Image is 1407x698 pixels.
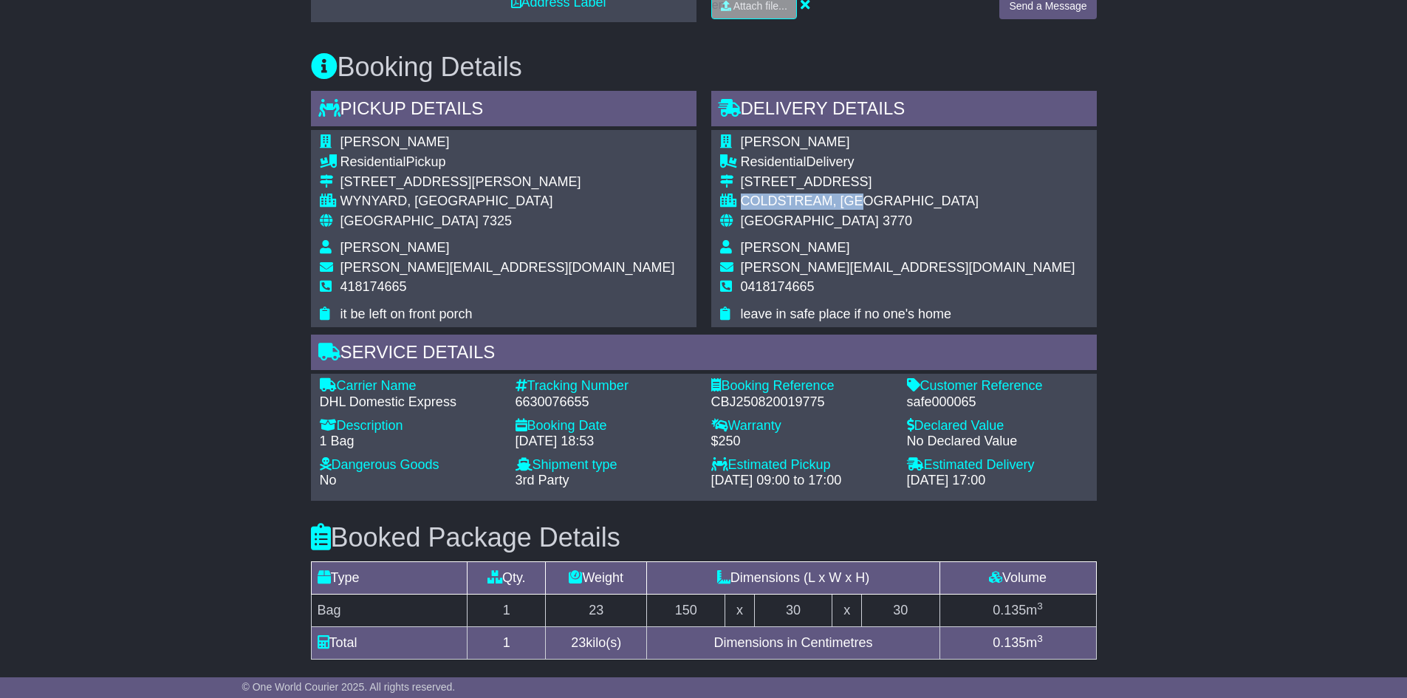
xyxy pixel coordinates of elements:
[647,594,725,626] td: 150
[311,91,696,131] div: Pickup Details
[242,681,456,693] span: © One World Courier 2025. All rights reserved.
[1037,633,1043,644] sup: 3
[311,626,468,659] td: Total
[311,335,1097,374] div: Service Details
[571,635,586,650] span: 23
[516,434,696,450] div: [DATE] 18:53
[340,279,407,294] span: 418174665
[741,213,879,228] span: [GEOGRAPHIC_DATA]
[340,134,450,149] span: [PERSON_NAME]
[647,626,939,659] td: Dimensions in Centimetres
[320,418,501,434] div: Description
[340,174,675,191] div: [STREET_ADDRESS][PERSON_NAME]
[340,213,479,228] span: [GEOGRAPHIC_DATA]
[741,194,1075,210] div: COLDSTREAM, [GEOGRAPHIC_DATA]
[482,213,512,228] span: 7325
[516,473,569,487] span: 3rd Party
[907,378,1088,394] div: Customer Reference
[993,635,1026,650] span: 0.135
[320,394,501,411] div: DHL Domestic Express
[546,561,647,594] td: Weight
[832,594,861,626] td: x
[907,457,1088,473] div: Estimated Delivery
[546,594,647,626] td: 23
[725,594,754,626] td: x
[516,418,696,434] div: Booking Date
[711,378,892,394] div: Booking Reference
[711,434,892,450] div: $250
[340,240,450,255] span: [PERSON_NAME]
[741,240,850,255] span: [PERSON_NAME]
[711,394,892,411] div: CBJ250820019775
[311,52,1097,82] h3: Booking Details
[741,174,1075,191] div: [STREET_ADDRESS]
[340,194,675,210] div: WYNYARD, [GEOGRAPHIC_DATA]
[468,626,546,659] td: 1
[320,457,501,473] div: Dangerous Goods
[340,307,473,321] span: it be left on front porch
[741,307,952,321] span: leave in safe place if no one's home
[939,626,1096,659] td: m
[468,561,546,594] td: Qty.
[647,561,939,594] td: Dimensions (L x W x H)
[883,213,912,228] span: 3770
[907,418,1088,434] div: Declared Value
[741,154,807,169] span: Residential
[907,394,1088,411] div: safe000065
[340,154,406,169] span: Residential
[754,594,832,626] td: 30
[340,154,675,171] div: Pickup
[711,91,1097,131] div: Delivery Details
[741,134,850,149] span: [PERSON_NAME]
[546,626,647,659] td: kilo(s)
[939,594,1096,626] td: m
[939,561,1096,594] td: Volume
[468,594,546,626] td: 1
[711,457,892,473] div: Estimated Pickup
[320,378,501,394] div: Carrier Name
[340,260,675,275] span: [PERSON_NAME][EMAIL_ADDRESS][DOMAIN_NAME]
[711,418,892,434] div: Warranty
[741,260,1075,275] span: [PERSON_NAME][EMAIL_ADDRESS][DOMAIN_NAME]
[311,594,468,626] td: Bag
[320,473,337,487] span: No
[1037,601,1043,612] sup: 3
[741,154,1075,171] div: Delivery
[907,473,1088,489] div: [DATE] 17:00
[741,279,815,294] span: 0418174665
[907,434,1088,450] div: No Declared Value
[516,457,696,473] div: Shipment type
[993,603,1026,617] span: 0.135
[516,394,696,411] div: 6630076655
[516,378,696,394] div: Tracking Number
[311,561,468,594] td: Type
[861,594,939,626] td: 30
[320,434,501,450] div: 1 Bag
[711,473,892,489] div: [DATE] 09:00 to 17:00
[311,523,1097,552] h3: Booked Package Details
